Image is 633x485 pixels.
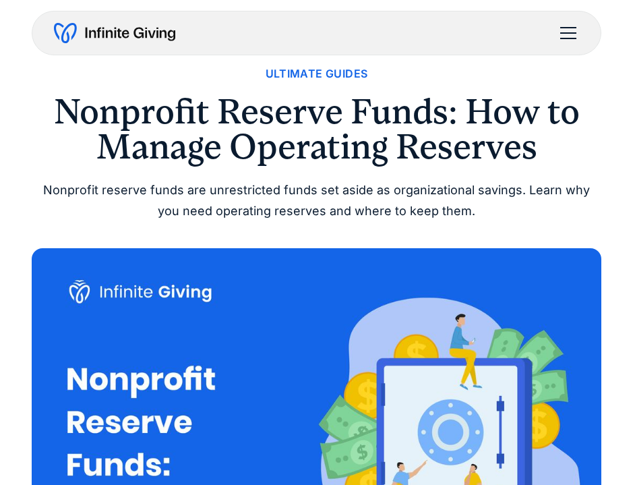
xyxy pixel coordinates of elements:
[32,180,601,221] div: Nonprofit reserve funds are unrestricted funds set aside as organizational savings. Learn why you...
[266,65,368,83] a: Ultimate Guides
[32,94,601,164] h1: Nonprofit Reserve Funds: How to Manage Operating Reserves
[54,22,175,44] a: home
[552,17,579,49] div: menu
